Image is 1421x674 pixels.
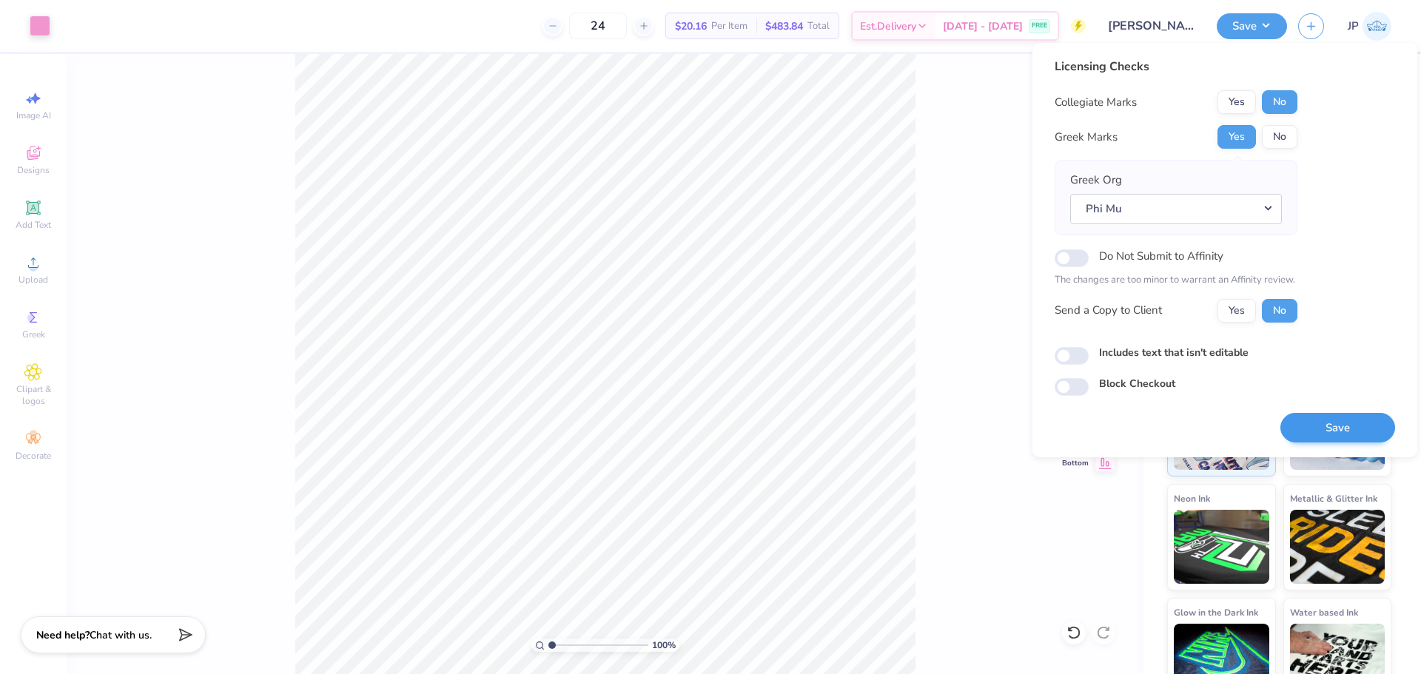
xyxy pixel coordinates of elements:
button: No [1262,299,1297,323]
button: Phi Mu [1070,194,1282,224]
label: Do Not Submit to Affinity [1099,246,1223,266]
button: Yes [1217,299,1256,323]
span: Image AI [16,109,51,121]
label: Includes text that isn't editable [1099,345,1249,360]
span: 100 % [652,638,676,652]
button: No [1262,125,1297,149]
span: Greek [22,328,45,340]
label: Block Checkout [1099,376,1175,391]
input: Untitled Design [1097,11,1206,41]
img: John Paul Torres [1363,12,1391,41]
span: Water based Ink [1290,604,1358,620]
span: Glow in the Dark Ink [1174,604,1258,620]
span: Metallic & Glitter Ink [1290,491,1377,506]
span: $483.84 [765,18,803,34]
span: Decorate [16,450,51,462]
span: Add Text [16,219,51,231]
button: Yes [1217,90,1256,114]
span: Chat with us. [90,628,152,642]
span: $20.16 [675,18,707,34]
button: No [1262,90,1297,114]
img: Neon Ink [1174,510,1269,584]
div: Licensing Checks [1055,58,1297,75]
p: The changes are too minor to warrant an Affinity review. [1055,273,1297,288]
a: JP [1348,12,1391,41]
img: Metallic & Glitter Ink [1290,510,1385,584]
button: Yes [1217,125,1256,149]
button: Save [1280,413,1395,443]
span: FREE [1032,21,1047,31]
button: Save [1217,13,1287,39]
input: – – [569,13,627,39]
span: [DATE] - [DATE] [943,18,1023,34]
div: Collegiate Marks [1055,94,1137,111]
span: Bottom [1062,458,1089,468]
label: Greek Org [1070,172,1122,189]
span: Clipart & logos [7,383,59,407]
span: Neon Ink [1174,491,1210,506]
span: Est. Delivery [860,18,916,34]
span: Total [807,18,830,34]
strong: Need help? [36,628,90,642]
div: Greek Marks [1055,129,1118,146]
span: JP [1348,18,1359,35]
span: Designs [17,164,50,176]
div: Send a Copy to Client [1055,302,1162,319]
span: Upload [19,274,48,286]
span: Per Item [711,18,748,34]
